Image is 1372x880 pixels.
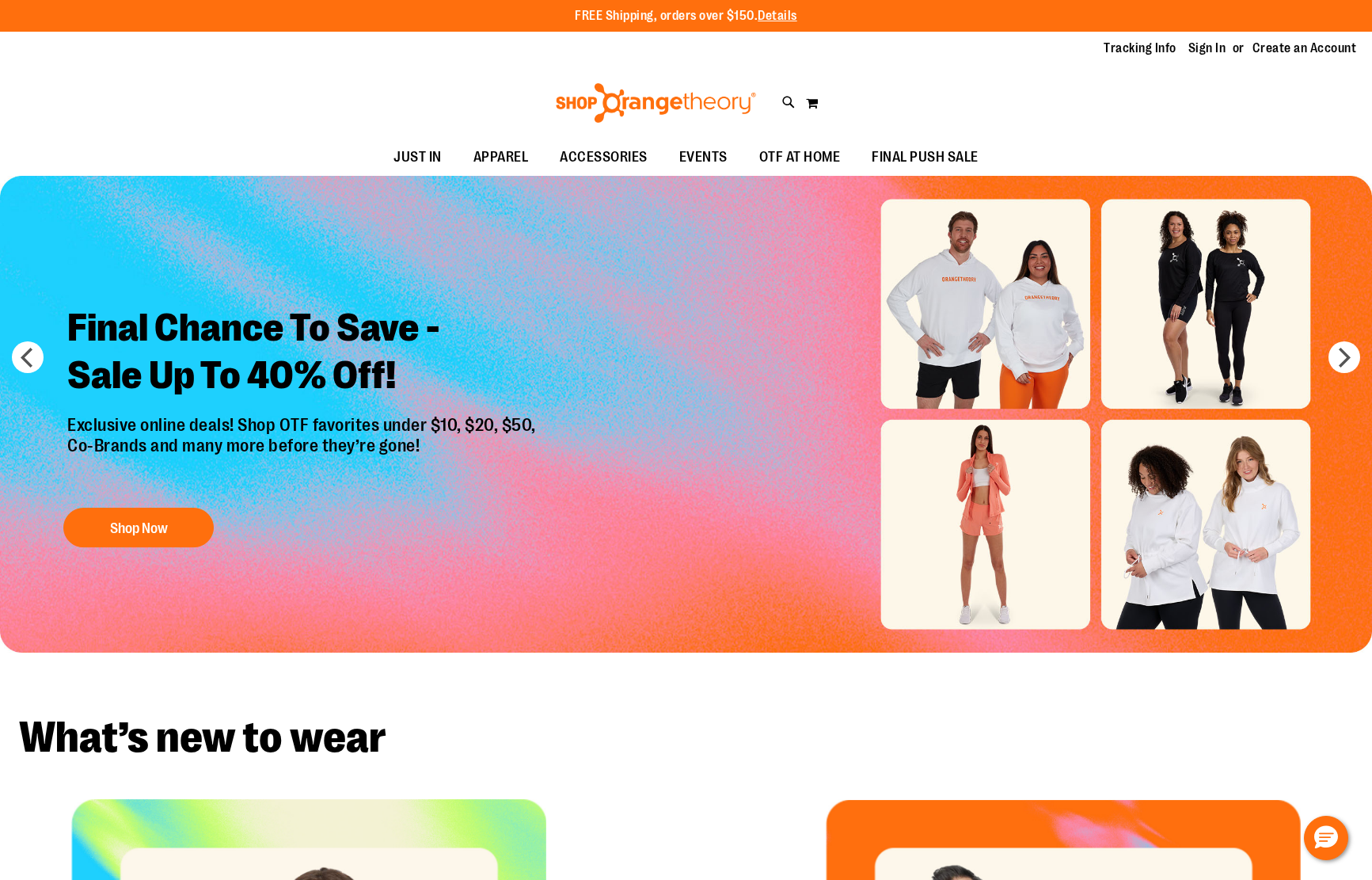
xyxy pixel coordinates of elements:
button: next [1328,341,1360,373]
h2: What’s new to wear [19,716,1353,760]
span: EVENTS [679,139,728,175]
a: Create an Account [1252,40,1357,57]
a: JUST IN [378,139,458,176]
button: prev [12,341,44,373]
a: FINAL PUSH SALE [856,139,994,176]
a: OTF AT HOME [743,139,857,176]
a: APPAREL [458,139,545,176]
h2: Final Chance To Save - Sale Up To 40% Off! [55,292,552,415]
img: Shop Orangetheory [553,83,758,123]
span: ACCESSORIES [560,139,648,175]
a: Final Chance To Save -Sale Up To 40% Off! Exclusive online deals! Shop OTF favorites under $10, $... [55,292,552,556]
a: Details [758,9,797,23]
button: Hello, have a question? Let’s chat. [1304,816,1348,860]
button: Shop Now [63,509,214,548]
a: ACCESSORIES [544,139,663,176]
span: FINAL PUSH SALE [872,139,979,175]
a: EVENTS [663,139,743,176]
p: FREE Shipping, orders over $150. [575,7,797,25]
a: Tracking Info [1104,40,1176,57]
p: Exclusive online deals! Shop OTF favorites under $10, $20, $50, Co-Brands and many more before th... [55,415,552,493]
a: Sign In [1188,40,1226,57]
span: APPAREL [473,139,529,175]
span: OTF AT HOME [759,139,841,175]
span: JUST IN [393,139,442,175]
